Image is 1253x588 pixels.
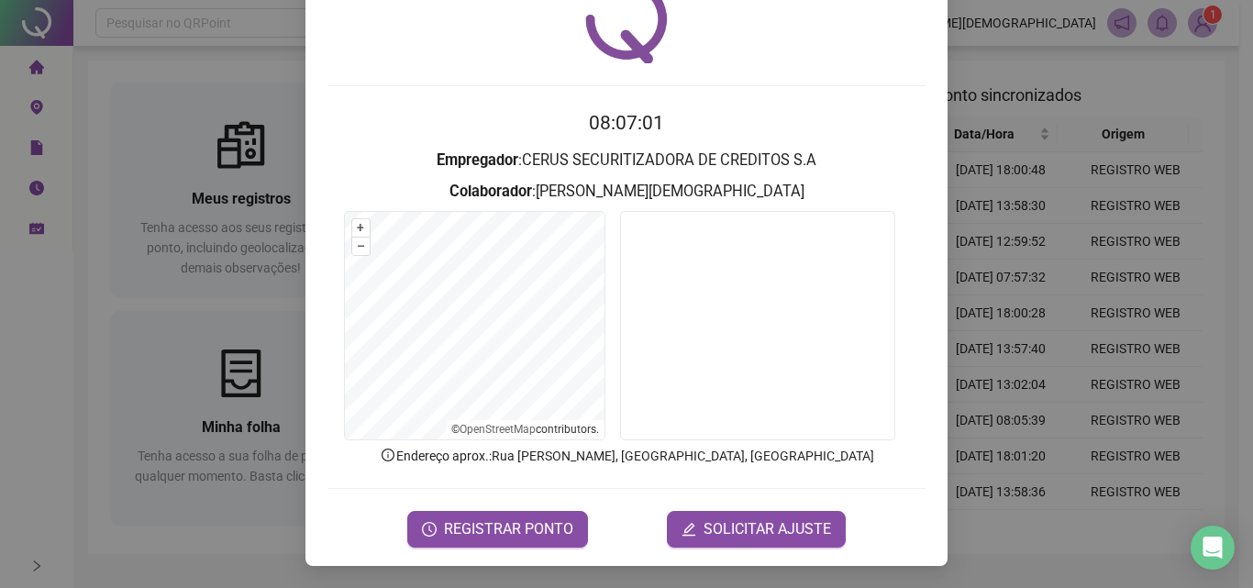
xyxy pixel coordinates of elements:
a: OpenStreetMap [460,423,536,436]
time: 08:07:01 [589,112,664,134]
p: Endereço aprox. : Rua [PERSON_NAME], [GEOGRAPHIC_DATA], [GEOGRAPHIC_DATA] [327,446,926,466]
span: info-circle [380,447,396,463]
strong: Empregador [437,151,518,169]
h3: : CERUS SECURITIZADORA DE CREDITOS S.A [327,149,926,172]
div: Open Intercom Messenger [1191,526,1235,570]
span: REGISTRAR PONTO [444,518,573,540]
span: edit [682,522,696,537]
span: SOLICITAR AJUSTE [704,518,831,540]
li: © contributors. [451,423,599,436]
span: clock-circle [422,522,437,537]
button: – [352,238,370,255]
button: REGISTRAR PONTO [407,511,588,548]
h3: : [PERSON_NAME][DEMOGRAPHIC_DATA] [327,180,926,204]
strong: Colaborador [449,183,532,200]
button: editSOLICITAR AJUSTE [667,511,846,548]
button: + [352,219,370,237]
